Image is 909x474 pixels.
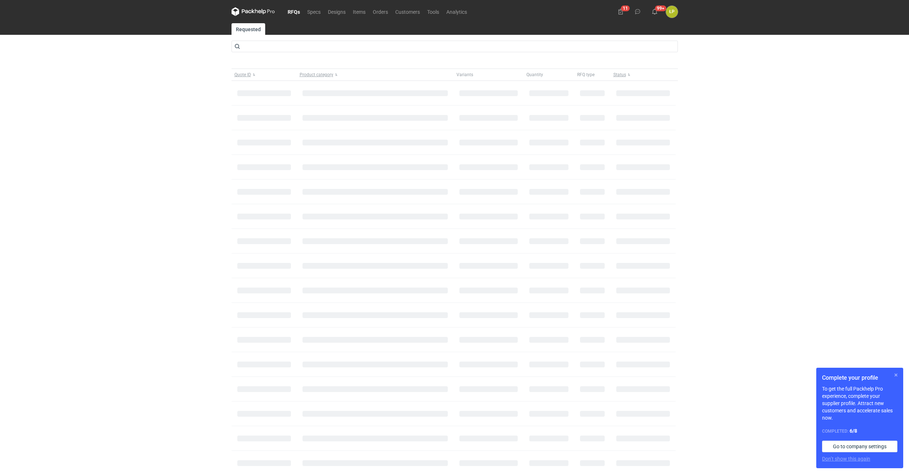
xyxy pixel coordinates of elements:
a: Analytics [443,7,471,16]
button: Status [610,69,676,81]
a: Designs [324,7,349,16]
a: Orders [369,7,392,16]
strong: 6 / 8 [850,428,857,434]
div: Łukasz Postawa [666,6,678,18]
button: ŁP [666,6,678,18]
button: Don’t show this again [822,455,870,462]
p: To get the full Packhelp Pro experience, complete your supplier profile. Attract new customers an... [822,385,897,421]
span: RFQ type [577,72,595,78]
svg: Packhelp Pro [232,7,275,16]
button: Product category [297,69,454,81]
a: Items [349,7,369,16]
a: Customers [392,7,424,16]
span: Status [613,72,626,78]
a: Go to company settings [822,441,897,452]
button: 99+ [649,6,660,17]
a: RFQs [284,7,304,16]
span: Product category [300,72,333,78]
button: 11 [615,6,626,17]
div: Completed: [822,427,897,435]
a: Requested [232,23,265,35]
span: Quantity [526,72,543,78]
a: Specs [304,7,324,16]
span: Variants [456,72,473,78]
button: Skip for now [892,371,900,379]
span: Quote ID [234,72,251,78]
h1: Complete your profile [822,374,897,382]
a: Tools [424,7,443,16]
button: Quote ID [232,69,297,81]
